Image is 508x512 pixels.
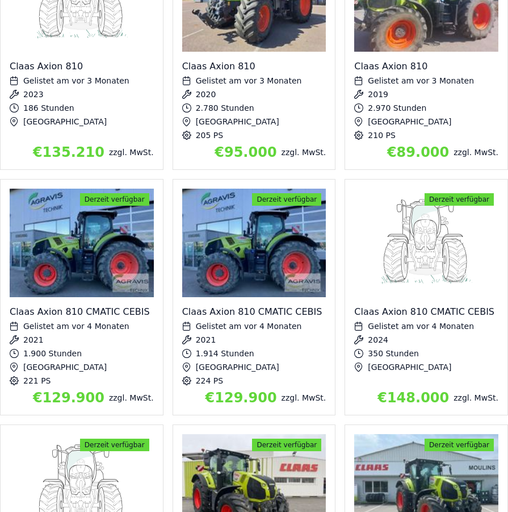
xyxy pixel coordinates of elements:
[196,117,279,126] span: [GEOGRAPHIC_DATA]
[33,144,104,160] span: €135.210
[354,61,498,72] div: Claas Axion 810
[377,390,449,406] span: €148.000
[182,61,326,72] div: Claas Axion 810
[196,103,254,113] span: 2.780 Stunden
[425,193,494,206] span: Derzeit verfügbar
[196,363,279,372] span: [GEOGRAPHIC_DATA]
[454,393,498,402] span: zzgl. MwSt.
[196,335,216,344] span: 2021
[368,103,426,113] span: 2.970 Stunden
[368,117,451,126] span: [GEOGRAPHIC_DATA]
[196,349,254,358] span: 1.914 Stunden
[23,363,107,372] span: [GEOGRAPHIC_DATA]
[182,306,326,317] div: Claas Axion 810 CMATIC CEBIS
[368,131,396,140] span: 210 PS
[10,306,154,317] div: Claas Axion 810 CMATIC CEBIS
[354,189,498,297] img: Claas Axion 810 CMATIC CEBIS
[282,148,326,157] span: zzgl. MwSt.
[23,335,44,344] span: 2021
[425,439,494,451] span: Derzeit verfügbar
[196,376,224,385] span: 224 PS
[80,439,149,451] span: Derzeit verfügbar
[23,117,107,126] span: [GEOGRAPHIC_DATA]
[252,193,321,206] span: Derzeit verfügbar
[345,179,508,415] div: Details zu Claas Axion 810 CMATIC CEBIS anzeigen
[252,439,321,451] span: Derzeit verfügbar
[196,76,302,85] span: Gelistet am vor 3 Monaten
[182,189,326,297] img: Claas Axion 810 CMATIC CEBIS
[215,144,276,160] span: €95.000
[205,390,277,406] span: €129.900
[23,76,129,85] span: Gelistet am vor 3 Monaten
[454,148,498,157] span: zzgl. MwSt.
[23,322,129,331] span: Gelistet am vor 4 Monaten
[23,90,44,99] span: 2023
[10,61,154,72] div: Claas Axion 810
[196,131,224,140] span: 205 PS
[80,193,149,206] span: Derzeit verfügbar
[368,349,419,358] span: 350 Stunden
[23,349,82,358] span: 1.900 Stunden
[368,322,474,331] span: Gelistet am vor 4 Monaten
[196,90,216,99] span: 2020
[368,76,474,85] span: Gelistet am vor 3 Monaten
[354,306,498,317] div: Claas Axion 810 CMATIC CEBIS
[23,376,51,385] span: 221 PS
[368,363,451,372] span: [GEOGRAPHIC_DATA]
[33,390,104,406] span: €129.900
[23,103,74,113] span: 186 Stunden
[368,335,388,344] span: 2024
[368,90,388,99] span: 2019
[196,322,302,331] span: Gelistet am vor 4 Monaten
[173,179,336,415] div: Details zu Claas Axion 810 CMATIC CEBIS anzeigen
[10,189,154,297] img: Claas Axion 810 CMATIC CEBIS
[109,393,154,402] span: zzgl. MwSt.
[387,144,449,160] span: €89.000
[109,148,154,157] span: zzgl. MwSt.
[282,393,326,402] span: zzgl. MwSt.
